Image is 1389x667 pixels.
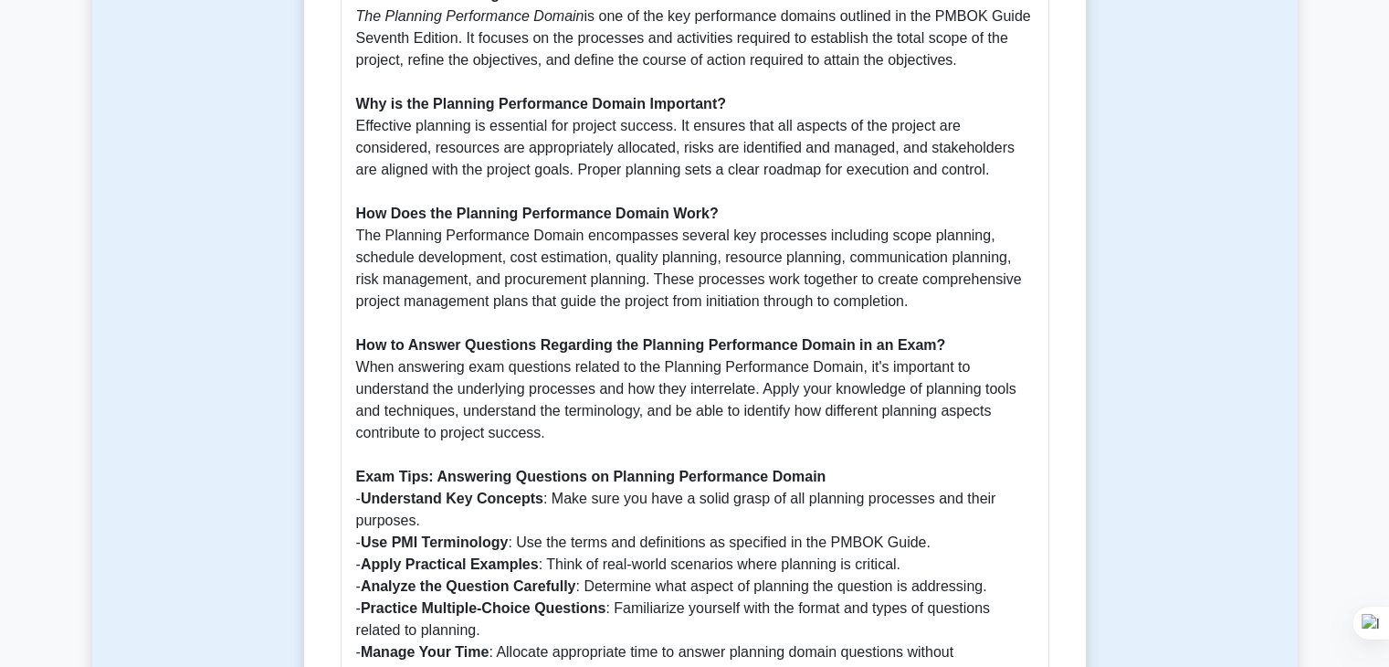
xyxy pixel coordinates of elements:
[361,600,606,616] b: Practice Multiple-Choice Questions
[361,578,576,594] b: Analyze the Question Carefully
[356,337,946,353] b: How to Answer Questions Regarding the Planning Performance Domain in an Exam?
[356,469,826,484] b: Exam Tips: Answering Questions on Planning Performance Domain
[361,644,489,660] b: Manage Your Time
[361,491,543,506] b: Understand Key Concepts
[356,8,584,24] i: The Planning Performance Domain
[356,206,719,221] b: How Does the Planning Performance Domain Work?
[361,556,539,572] b: Apply Practical Examples
[356,96,726,111] b: Why is the Planning Performance Domain Important?
[361,535,509,550] b: Use PMI Terminology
